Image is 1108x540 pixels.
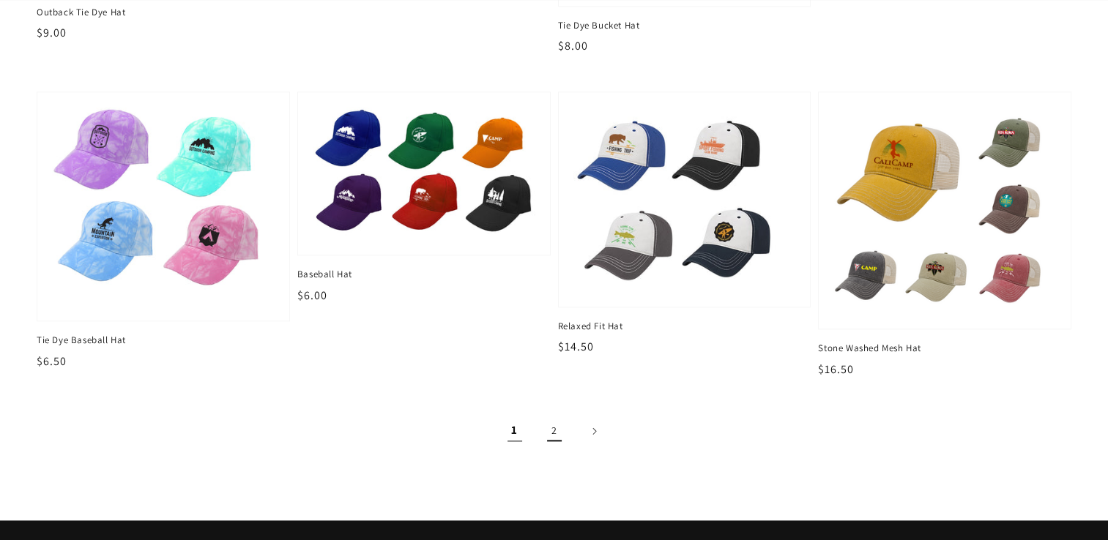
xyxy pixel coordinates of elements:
[558,320,811,333] span: Relaxed Fit Hat
[297,91,551,304] a: Baseball Hat Baseball Hat $6.00
[499,415,531,447] span: Page 1
[558,91,811,356] a: Relaxed Fit Hat Relaxed Fit Hat $14.50
[558,38,588,53] span: $8.00
[578,415,610,447] a: Next page
[833,107,1056,315] img: Stone Washed Mesh Hat
[37,25,67,40] span: $9.00
[818,342,1071,355] span: Stone Washed Mesh Hat
[558,339,594,354] span: $14.50
[52,107,275,307] img: Tie Dye Baseball Hat
[573,107,796,292] img: Relaxed Fit Hat
[37,415,1071,447] nav: Pagination
[818,361,854,377] span: $16.50
[37,353,67,369] span: $6.50
[538,415,570,447] a: Page 2
[37,91,290,370] a: Tie Dye Baseball Hat Tie Dye Baseball Hat $6.50
[313,107,535,241] img: Baseball Hat
[37,6,290,19] span: Outback Tie Dye Hat
[297,288,327,303] span: $6.00
[558,19,811,32] span: Tie Dye Bucket Hat
[297,268,551,281] span: Baseball Hat
[37,334,290,347] span: Tie Dye Baseball Hat
[818,91,1071,378] a: Stone Washed Mesh Hat Stone Washed Mesh Hat $16.50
